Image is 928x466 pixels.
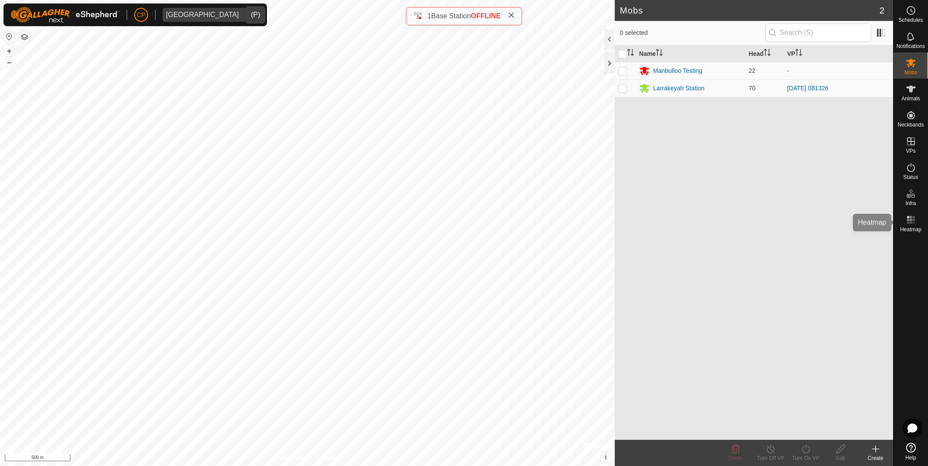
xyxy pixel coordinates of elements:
span: 22 [748,67,755,74]
p-sorticon: Activate to sort [795,50,802,57]
span: Notifications [897,44,925,49]
span: i [605,453,607,461]
div: Manbulloo Testing [653,66,703,75]
th: Head [745,45,783,62]
span: Status [903,175,918,180]
input: Search (S) [765,24,871,42]
p-sorticon: Activate to sort [627,50,634,57]
h2: Mobs [620,5,880,16]
p-sorticon: Activate to sort [656,50,663,57]
button: – [4,57,14,68]
span: Help [905,455,916,460]
span: Schedules [898,17,923,23]
button: i [601,452,611,462]
button: Map Layers [19,32,30,42]
a: [DATE] 081326 [787,85,828,92]
th: Name [636,45,745,62]
button: Reset Map [4,31,14,42]
td: - [783,62,893,79]
p-sorticon: Activate to sort [764,50,771,57]
div: Edit [823,454,858,462]
span: Base Station [431,12,471,20]
div: Turn On VP [788,454,823,462]
span: 1 [427,12,431,20]
button: + [4,46,14,56]
span: Heatmap [900,227,921,232]
span: Delete [728,455,744,461]
span: 0 selected [620,28,765,38]
span: Neckbands [897,122,924,127]
a: Contact Us [316,455,342,463]
span: 2 [880,4,884,17]
span: CP [137,10,145,20]
span: Mobs [904,70,917,75]
div: Larrakeyah Station [653,84,705,93]
span: Manbulloo Station [163,8,242,22]
span: OFFLINE [471,12,501,20]
span: VPs [906,148,915,154]
div: dropdown trigger [242,8,260,22]
span: Animals [901,96,920,101]
span: 70 [748,85,755,92]
div: Turn Off VP [753,454,788,462]
a: Help [893,439,928,464]
a: Privacy Policy [273,455,305,463]
div: [GEOGRAPHIC_DATA] [166,11,239,18]
img: Gallagher Logo [10,7,120,23]
th: VP [783,45,893,62]
div: Create [858,454,893,462]
span: Infra [905,201,916,206]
